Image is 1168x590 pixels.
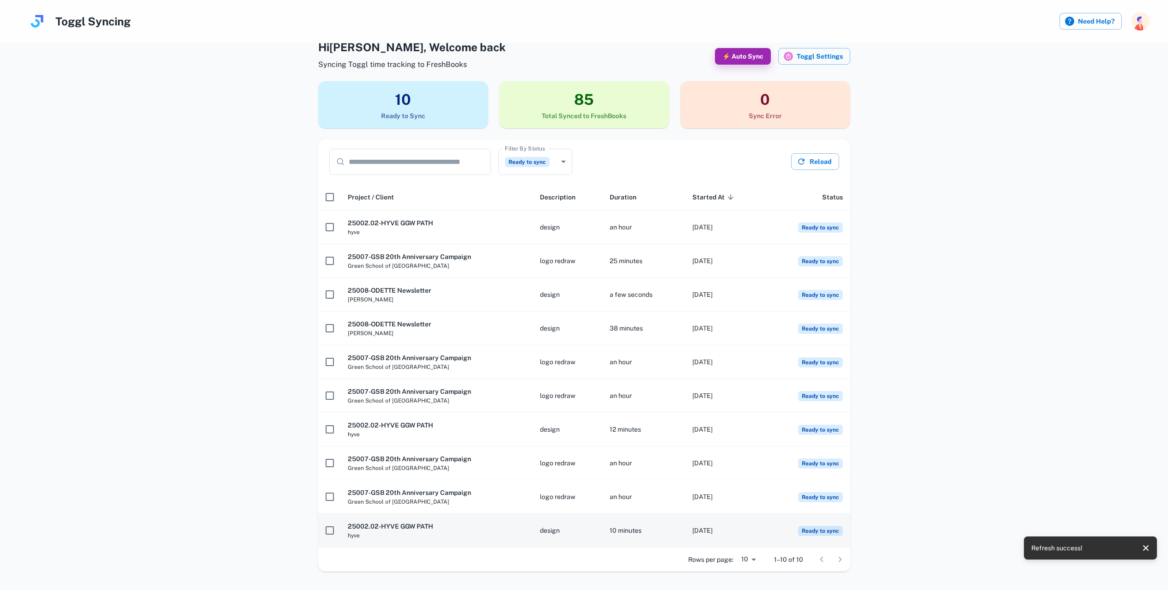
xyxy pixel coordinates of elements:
td: logo redraw [533,446,603,480]
td: an hour [602,211,684,244]
span: Duration [610,192,636,203]
label: Filter By Status [505,144,545,152]
td: [DATE] [685,480,767,514]
td: [DATE] [685,278,767,312]
span: Status [822,192,843,203]
span: Syncing Toggl time tracking to FreshBooks [318,59,506,70]
img: Toggl icon [784,52,793,61]
h6: 25007-GSB 20th Anniversary Campaign [348,454,525,464]
span: Green School of [GEOGRAPHIC_DATA] [348,397,525,405]
img: logo.svg [28,12,46,30]
p: Rows per page: [688,554,733,565]
td: logo redraw [533,244,603,278]
span: Ready to sync [505,157,550,167]
td: design [533,312,603,345]
h6: Sync Error [680,111,850,121]
button: ⚡ Auto Sync [715,48,771,65]
span: Green School of [GEOGRAPHIC_DATA] [348,363,525,371]
div: Ready to sync [498,149,572,175]
td: [DATE] [685,345,767,379]
span: Green School of [GEOGRAPHIC_DATA] [348,498,525,506]
span: [PERSON_NAME] [348,329,525,337]
td: logo redraw [533,480,603,514]
td: logo redraw [533,379,603,413]
td: design [533,413,603,446]
h6: Total Synced to FreshBooks [499,111,669,121]
span: hyve [348,531,525,540]
td: an hour [602,446,684,480]
label: Need Help? [1059,13,1122,30]
td: [DATE] [685,244,767,278]
span: Description [540,192,575,203]
h6: Ready to Sync [318,111,488,121]
h6: 25002.02-HYVE GGW PATH [348,420,525,430]
img: photoURL [1131,12,1150,30]
button: close [1138,541,1153,555]
h6: 25007-GSB 20th Anniversary Campaign [348,488,525,498]
span: Ready to sync [798,324,843,334]
td: design [533,278,603,312]
td: [DATE] [685,446,767,480]
td: [DATE] [685,211,767,244]
span: Green School of [GEOGRAPHIC_DATA] [348,464,525,472]
td: 38 minutes [602,312,684,345]
h6: 25007-GSB 20th Anniversary Campaign [348,386,525,397]
h6: 25002.02-HYVE GGW PATH [348,218,525,228]
h6: 25008-ODETTE Newsletter [348,319,525,329]
span: Ready to sync [798,357,843,367]
td: [DATE] [685,379,767,413]
h6: 25007-GSB 20th Anniversary Campaign [348,252,525,262]
span: Ready to sync [798,256,843,266]
span: Green School of [GEOGRAPHIC_DATA] [348,262,525,270]
button: Toggl iconToggl Settings [778,48,850,65]
span: Ready to sync [798,425,843,435]
td: a few seconds [602,278,684,312]
span: hyve [348,430,525,439]
button: Reload [791,153,839,170]
span: Ready to sync [798,223,843,233]
h6: 25008-ODETTE Newsletter [348,285,525,295]
td: [DATE] [685,514,767,548]
td: 10 minutes [602,514,684,548]
td: an hour [602,345,684,379]
span: Ready to sync [798,492,843,502]
p: 1–10 of 10 [774,554,803,565]
div: Refresh success! [1031,539,1083,557]
h6: 25002.02-HYVE GGW PATH [348,521,525,531]
span: hyve [348,228,525,236]
span: [PERSON_NAME] [348,295,525,304]
td: an hour [602,480,684,514]
h3: 10 [318,89,488,111]
h6: 25007-GSB 20th Anniversary Campaign [348,353,525,363]
td: 25 minutes [602,244,684,278]
h4: Hi [PERSON_NAME] , Welcome back [318,39,506,55]
td: 12 minutes [602,413,684,446]
span: Started At [692,192,737,203]
h4: Toggl Syncing [55,13,131,30]
span: Ready to sync [798,290,843,300]
td: [DATE] [685,312,767,345]
td: logo redraw [533,345,603,379]
span: Project / Client [348,192,394,203]
span: Ready to sync [798,391,843,401]
h3: 85 [499,89,669,111]
span: Ready to sync [798,458,843,469]
div: scrollable content [318,184,850,548]
td: design [533,211,603,244]
td: an hour [602,379,684,413]
h3: 0 [680,89,850,111]
td: design [533,514,603,548]
td: [DATE] [685,413,767,446]
div: 10 [737,553,759,566]
span: Ready to sync [798,526,843,536]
